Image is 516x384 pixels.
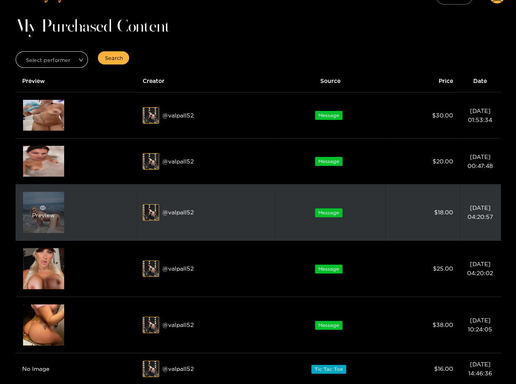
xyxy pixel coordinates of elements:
[143,107,268,124] div: @ valpall52
[143,154,160,170] img: ehkyh-whatsapp-image-2023-03-01-at-10-38-27-pm.jpeg
[315,111,342,120] span: Message
[468,317,492,332] span: [DATE] 10:24:05
[22,364,130,373] div: No Image
[386,70,459,92] th: Price
[315,208,342,217] span: Message
[467,261,493,276] span: [DATE] 04:20:02
[136,70,275,92] th: Creator
[433,158,453,164] span: $ 20.00
[315,321,342,330] span: Message
[143,205,160,221] img: ehkyh-whatsapp-image-2023-03-01-at-10-38-27-pm.jpeg
[143,108,160,124] img: ehkyh-whatsapp-image-2023-03-01-at-10-38-27-pm.jpeg
[98,51,129,64] button: Search
[315,264,342,274] span: Message
[467,154,493,169] span: [DATE] 00:47:48
[143,204,268,221] div: @ valpall52
[460,70,501,92] th: Date
[143,317,160,333] img: ehkyh-whatsapp-image-2023-03-01-at-10-38-27-pm.jpeg
[143,153,268,170] div: @ valpall52
[143,361,268,377] div: @ valpall52
[467,205,493,220] span: [DATE] 04:20:57
[32,205,53,211] span: eye
[32,205,55,220] div: Preview
[16,21,501,33] h1: My Purchased Content
[468,108,492,123] span: [DATE] 01:53:34
[143,317,268,333] div: @ valpall52
[275,70,386,92] th: Source
[434,366,453,372] span: $ 16.00
[143,361,160,377] img: ehkyh-whatsapp-image-2023-03-01-at-10-38-27-pm.jpeg
[311,365,346,374] span: Tic Tac Toe
[468,361,492,376] span: [DATE] 14:46:36
[16,70,137,92] th: Preview
[434,209,453,215] span: $ 18.00
[143,261,160,277] img: ehkyh-whatsapp-image-2023-03-01-at-10-38-27-pm.jpeg
[23,100,64,131] img: 2KvNM-3.20791675.png
[432,112,453,118] span: $ 30.00
[23,146,64,177] img: VrEZp-1.40833325.png
[143,260,268,277] div: @ valpall52
[433,265,453,271] span: $ 25.00
[433,322,453,328] span: $ 38.00
[315,157,342,166] span: Message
